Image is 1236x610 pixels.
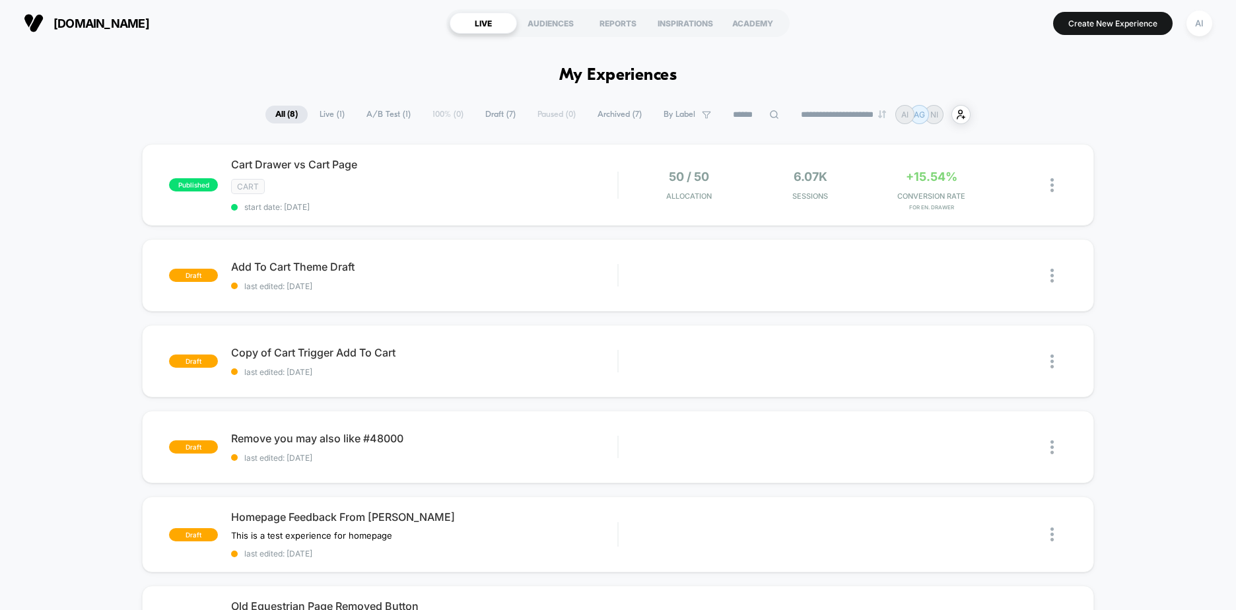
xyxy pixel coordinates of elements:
[24,13,44,33] img: Visually logo
[914,110,925,119] p: AG
[669,170,709,184] span: 50 / 50
[231,260,617,273] span: Add To Cart Theme Draft
[1050,440,1054,454] img: close
[664,110,695,119] span: By Label
[231,367,617,377] span: last edited: [DATE]
[231,432,617,445] span: Remove you may also like #48000
[231,179,265,194] span: CART
[666,191,712,201] span: Allocation
[878,110,886,118] img: end
[231,202,617,212] span: start date: [DATE]
[231,453,617,463] span: last edited: [DATE]
[169,269,218,282] span: draft
[1186,11,1212,36] div: AI
[559,66,677,85] h1: My Experiences
[584,13,652,34] div: REPORTS
[1183,10,1216,37] button: AI
[1050,269,1054,283] img: close
[20,13,153,34] button: [DOMAIN_NAME]
[169,528,218,541] span: draft
[1050,178,1054,192] img: close
[53,17,149,30] span: [DOMAIN_NAME]
[231,530,392,541] span: This is a test experience for homepage
[475,106,526,123] span: Draft ( 7 )
[906,170,957,184] span: +15.54%
[450,13,517,34] div: LIVE
[588,106,652,123] span: Archived ( 7 )
[1053,12,1173,35] button: Create New Experience
[231,346,617,359] span: Copy of Cart Trigger Add To Cart
[169,440,218,454] span: draft
[310,106,355,123] span: Live ( 1 )
[231,281,617,291] span: last edited: [DATE]
[169,178,218,191] span: published
[169,355,218,368] span: draft
[265,106,308,123] span: All ( 8 )
[231,549,617,559] span: last edited: [DATE]
[1050,527,1054,541] img: close
[930,110,938,119] p: NI
[874,191,989,201] span: CONVERSION RATE
[1050,355,1054,368] img: close
[794,170,827,184] span: 6.07k
[357,106,421,123] span: A/B Test ( 1 )
[517,13,584,34] div: AUDIENCES
[753,191,868,201] span: Sessions
[901,110,909,119] p: AI
[231,158,617,171] span: Cart Drawer vs Cart Page
[719,13,786,34] div: ACADEMY
[231,510,617,524] span: Homepage Feedback From [PERSON_NAME]
[652,13,719,34] div: INSPIRATIONS
[874,204,989,211] span: for En. Drawer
